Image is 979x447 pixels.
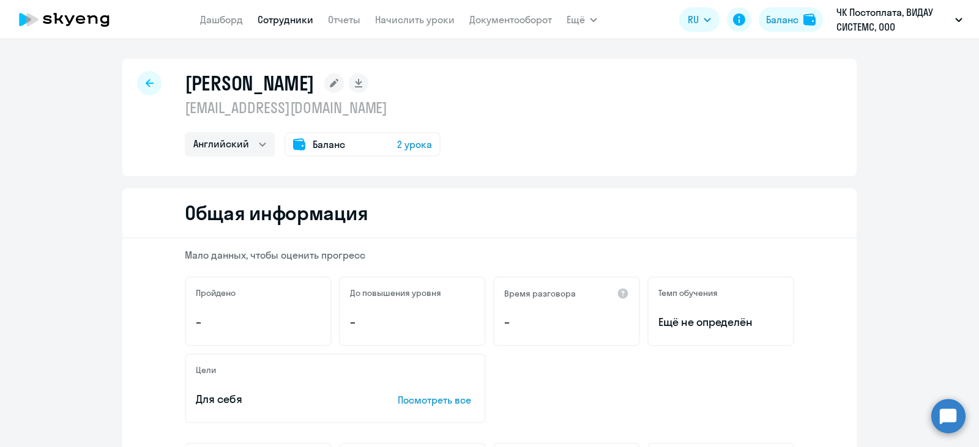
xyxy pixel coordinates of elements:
[469,13,552,26] a: Документооборот
[766,12,798,27] div: Баланс
[397,137,432,152] span: 2 урока
[196,391,360,407] p: Для себя
[328,13,360,26] a: Отчеты
[185,201,368,225] h2: Общая информация
[658,287,718,298] h5: Темп обучения
[688,12,699,27] span: RU
[258,13,313,26] a: Сотрудники
[196,364,216,375] h5: Цели
[504,288,576,299] h5: Время разговора
[350,314,475,330] p: –
[658,314,783,330] span: Ещё не определён
[200,13,243,26] a: Дашборд
[504,314,629,330] p: –
[196,314,321,330] p: –
[759,7,823,32] button: Балансbalance
[185,71,315,95] h1: [PERSON_NAME]
[398,393,475,407] p: Посмотреть все
[830,5,969,34] button: ЧК Постоплата, ВИДАУ СИСТЕМС, ООО
[567,7,597,32] button: Ещё
[185,98,441,117] p: [EMAIL_ADDRESS][DOMAIN_NAME]
[196,287,236,298] h5: Пройдено
[836,5,950,34] p: ЧК Постоплата, ВИДАУ СИСТЕМС, ООО
[567,12,585,27] span: Ещё
[375,13,455,26] a: Начислить уроки
[803,13,816,26] img: balance
[313,137,345,152] span: Баланс
[350,287,441,298] h5: До повышения уровня
[185,248,794,262] p: Мало данных, чтобы оценить прогресс
[679,7,720,32] button: RU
